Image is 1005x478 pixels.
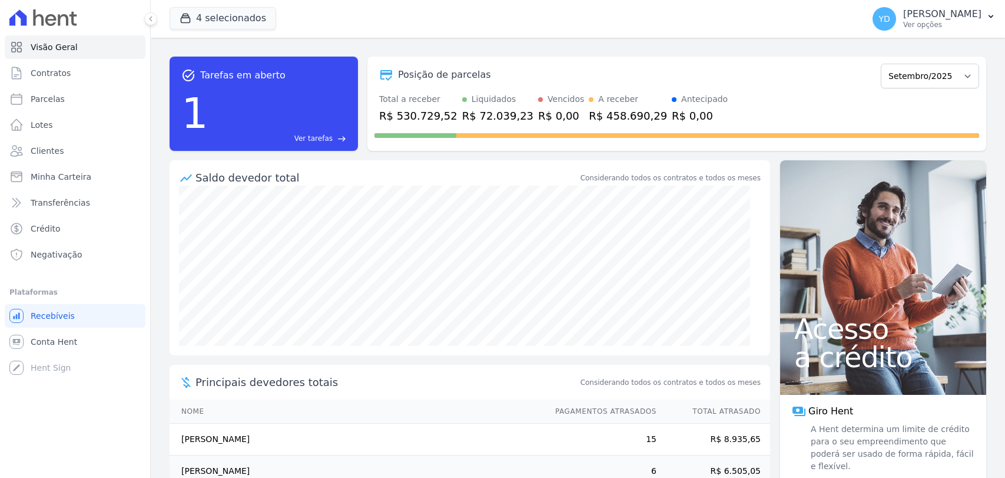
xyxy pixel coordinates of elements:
[581,173,761,183] div: Considerando todos os contratos e todos os meses
[31,197,90,209] span: Transferências
[379,93,457,106] div: Total a receber
[398,68,491,82] div: Posição de parcelas
[31,336,77,348] span: Conta Hent
[544,400,657,424] th: Pagamentos Atrasados
[294,133,333,144] span: Ver tarefas
[472,93,516,106] div: Liquidados
[31,145,64,157] span: Clientes
[538,108,584,124] div: R$ 0,00
[5,61,145,85] a: Contratos
[808,423,974,473] span: A Hent determina um limite de crédito para o seu empreendimento que poderá ser usado de forma ráp...
[794,343,972,371] span: a crédito
[544,424,657,456] td: 15
[672,108,728,124] div: R$ 0,00
[195,374,578,390] span: Principais devedores totais
[213,133,346,144] a: Ver tarefas east
[31,41,78,53] span: Visão Geral
[581,377,761,388] span: Considerando todos os contratos e todos os meses
[5,243,145,266] a: Negativação
[681,93,728,106] div: Antecipado
[31,119,53,131] span: Lotes
[170,400,544,424] th: Nome
[5,330,145,354] a: Conta Hent
[903,8,981,20] p: [PERSON_NAME]
[808,404,853,418] span: Giro Hent
[863,2,1005,35] button: YD [PERSON_NAME] Ver opções
[181,83,208,144] div: 1
[5,139,145,163] a: Clientes
[31,310,75,322] span: Recebíveis
[657,400,770,424] th: Total Atrasado
[170,424,544,456] td: [PERSON_NAME]
[878,15,890,23] span: YD
[31,67,71,79] span: Contratos
[31,93,65,105] span: Parcelas
[9,285,141,299] div: Plataformas
[31,171,91,183] span: Minha Carteira
[794,315,972,343] span: Acesso
[657,424,770,456] td: R$ 8.935,65
[337,134,346,143] span: east
[200,68,286,83] span: Tarefas em aberto
[5,87,145,111] a: Parcelas
[181,68,195,83] span: task_alt
[31,249,82,261] span: Negativação
[5,191,145,215] a: Transferências
[5,35,145,59] a: Visão Geral
[31,223,61,235] span: Crédito
[5,165,145,189] a: Minha Carteira
[379,108,457,124] div: R$ 530.729,52
[462,108,533,124] div: R$ 72.039,23
[903,20,981,29] p: Ver opções
[589,108,667,124] div: R$ 458.690,29
[170,7,276,29] button: 4 selecionados
[5,113,145,137] a: Lotes
[548,93,584,106] div: Vencidos
[5,304,145,328] a: Recebíveis
[598,93,638,106] div: A receber
[5,217,145,240] a: Crédito
[195,170,578,186] div: Saldo devedor total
